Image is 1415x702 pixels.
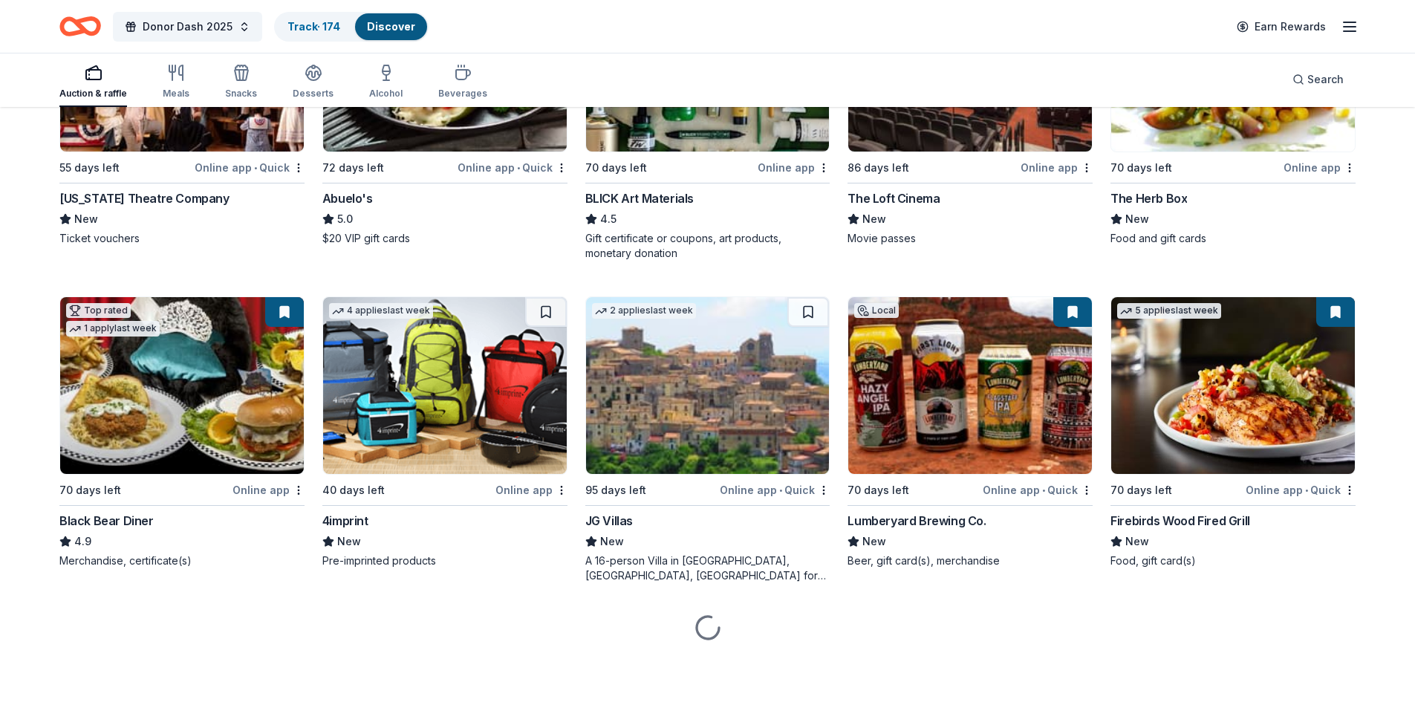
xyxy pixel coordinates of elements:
[495,481,567,499] div: Online app
[287,20,340,33] a: Track· 174
[758,158,830,177] div: Online app
[848,297,1092,474] img: Image for Lumberyard Brewing Co.
[862,533,886,550] span: New
[66,321,160,337] div: 1 apply last week
[60,297,304,474] img: Image for Black Bear Diner
[293,58,334,107] button: Desserts
[1110,159,1172,177] div: 70 days left
[779,484,782,496] span: •
[720,481,830,499] div: Online app Quick
[1110,296,1356,568] a: Image for Firebirds Wood Fired Grill5 applieslast week70 days leftOnline app•QuickFirebirds Wood ...
[600,210,617,228] span: 4.5
[232,481,305,499] div: Online app
[848,512,986,530] div: Lumberyard Brewing Co.
[1110,481,1172,499] div: 70 days left
[585,231,830,261] div: Gift certificate or coupons, art products, monetary donation
[586,297,830,474] img: Image for JG Villas
[848,159,909,177] div: 86 days left
[293,88,334,100] div: Desserts
[143,18,232,36] span: Donor Dash 2025
[254,162,257,174] span: •
[1110,553,1356,568] div: Food, gift card(s)
[438,58,487,107] button: Beverages
[1042,484,1045,496] span: •
[322,231,567,246] div: $20 VIP gift cards
[1110,231,1356,246] div: Food and gift cards
[1117,303,1221,319] div: 5 applies last week
[337,210,353,228] span: 5.0
[1228,13,1335,40] a: Earn Rewards
[163,58,189,107] button: Meals
[369,58,403,107] button: Alcohol
[862,210,886,228] span: New
[59,88,127,100] div: Auction & raffle
[322,296,567,568] a: Image for 4imprint4 applieslast week40 days leftOnline app4imprintNewPre-imprinted products
[1307,71,1344,88] span: Search
[66,303,131,318] div: Top rated
[1111,297,1355,474] img: Image for Firebirds Wood Fired Grill
[1125,210,1149,228] span: New
[1246,481,1356,499] div: Online app Quick
[848,553,1093,568] div: Beer, gift card(s), merchandise
[274,12,429,42] button: Track· 174Discover
[848,481,909,499] div: 70 days left
[322,159,384,177] div: 72 days left
[322,189,373,207] div: Abuelo's
[1110,512,1250,530] div: Firebirds Wood Fired Grill
[983,481,1093,499] div: Online app Quick
[1110,189,1187,207] div: The Herb Box
[59,189,230,207] div: [US_STATE] Theatre Company
[163,88,189,100] div: Meals
[585,189,694,207] div: BLICK Art Materials
[1305,484,1308,496] span: •
[585,481,646,499] div: 95 days left
[59,481,121,499] div: 70 days left
[322,481,385,499] div: 40 days left
[848,189,940,207] div: The Loft Cinema
[59,296,305,568] a: Image for Black Bear DinerTop rated1 applylast week70 days leftOnline appBlack Bear Diner4.9Merch...
[848,231,1093,246] div: Movie passes
[74,533,91,550] span: 4.9
[1284,158,1356,177] div: Online app
[322,553,567,568] div: Pre-imprinted products
[854,303,899,318] div: Local
[458,158,567,177] div: Online app Quick
[74,210,98,228] span: New
[59,9,101,44] a: Home
[225,88,257,100] div: Snacks
[59,231,305,246] div: Ticket vouchers
[1021,158,1093,177] div: Online app
[848,296,1093,568] a: Image for Lumberyard Brewing Co.Local70 days leftOnline app•QuickLumberyard Brewing Co.NewBeer, g...
[585,512,633,530] div: JG Villas
[592,303,696,319] div: 2 applies last week
[59,159,120,177] div: 55 days left
[113,12,262,42] button: Donor Dash 2025
[585,159,647,177] div: 70 days left
[323,297,567,474] img: Image for 4imprint
[225,58,257,107] button: Snacks
[585,296,830,583] a: Image for JG Villas2 applieslast week95 days leftOnline app•QuickJG VillasNewA 16-person Villa in...
[337,533,361,550] span: New
[438,88,487,100] div: Beverages
[1281,65,1356,94] button: Search
[59,58,127,107] button: Auction & raffle
[322,512,368,530] div: 4imprint
[369,88,403,100] div: Alcohol
[517,162,520,174] span: •
[329,303,433,319] div: 4 applies last week
[59,553,305,568] div: Merchandise, certificate(s)
[59,512,154,530] div: Black Bear Diner
[585,553,830,583] div: A 16-person Villa in [GEOGRAPHIC_DATA], [GEOGRAPHIC_DATA], [GEOGRAPHIC_DATA] for 7days/6nights (R...
[367,20,415,33] a: Discover
[600,533,624,550] span: New
[195,158,305,177] div: Online app Quick
[1125,533,1149,550] span: New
